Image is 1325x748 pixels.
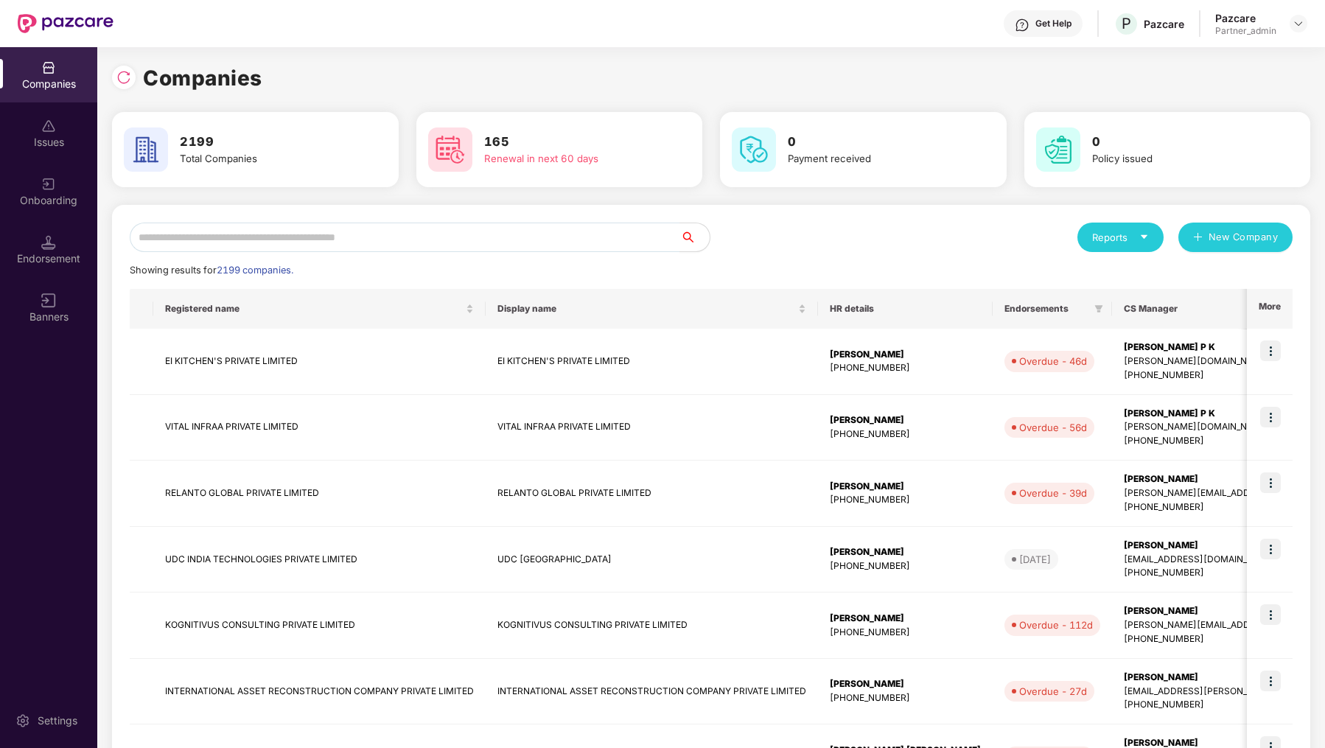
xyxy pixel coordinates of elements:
[1092,230,1149,245] div: Reports
[41,177,56,192] img: svg+xml;base64,PHN2ZyB3aWR0aD0iMjAiIGhlaWdodD0iMjAiIHZpZXdCb3g9IjAgMCAyMCAyMCIgZmlsbD0ibm9uZSIgeG...
[1293,18,1304,29] img: svg+xml;base64,PHN2ZyBpZD0iRHJvcGRvd24tMzJ4MzIiIHhtbG5zPSJodHRwOi8vd3d3LnczLm9yZy8yMDAwL3N2ZyIgd2...
[1092,151,1263,167] div: Policy issued
[1004,303,1088,315] span: Endorsements
[830,545,981,559] div: [PERSON_NAME]
[1036,127,1080,172] img: svg+xml;base64,PHN2ZyB4bWxucz0iaHR0cDovL3d3dy53My5vcmcvMjAwMC9zdmciIHdpZHRoPSI2MCIgaGVpZ2h0PSI2MC...
[1122,15,1131,32] span: P
[1019,354,1087,368] div: Overdue - 46d
[486,329,818,395] td: EI KITCHEN'S PRIVATE LIMITED
[153,395,486,461] td: VITAL INFRAA PRIVATE LIMITED
[1139,232,1149,242] span: caret-down
[1015,18,1029,32] img: svg+xml;base64,PHN2ZyBpZD0iSGVscC0zMngzMiIgeG1sbnM9Imh0dHA6Ly93d3cudzMub3JnLzIwMDAvc3ZnIiB3aWR0aD...
[1260,340,1281,361] img: icon
[1094,304,1103,313] span: filter
[830,612,981,626] div: [PERSON_NAME]
[153,461,486,527] td: RELANTO GLOBAL PRIVATE LIMITED
[1019,618,1093,632] div: Overdue - 112d
[124,127,168,172] img: svg+xml;base64,PHN2ZyB4bWxucz0iaHR0cDovL3d3dy53My5vcmcvMjAwMC9zdmciIHdpZHRoPSI2MCIgaGVpZ2h0PSI2MC...
[1215,25,1276,37] div: Partner_admin
[18,14,113,33] img: New Pazcare Logo
[497,303,795,315] span: Display name
[830,348,981,362] div: [PERSON_NAME]
[788,133,959,152] h3: 0
[830,626,981,640] div: [PHONE_NUMBER]
[116,70,131,85] img: svg+xml;base64,PHN2ZyBpZD0iUmVsb2FkLTMyeDMyIiB4bWxucz0iaHR0cDovL3d3dy53My5vcmcvMjAwMC9zdmciIHdpZH...
[1260,539,1281,559] img: icon
[33,713,82,728] div: Settings
[830,559,981,573] div: [PHONE_NUMBER]
[180,133,351,152] h3: 2199
[1260,472,1281,493] img: icon
[830,677,981,691] div: [PERSON_NAME]
[153,527,486,593] td: UDC INDIA TECHNOLOGIES PRIVATE LIMITED
[830,413,981,427] div: [PERSON_NAME]
[217,265,293,276] span: 2199 companies.
[1178,223,1293,252] button: plusNew Company
[788,151,959,167] div: Payment received
[41,235,56,250] img: svg+xml;base64,PHN2ZyB3aWR0aD0iMTQuNSIgaGVpZ2h0PSIxNC41IiB2aWV3Qm94PSIwIDAgMTYgMTYiIGZpbGw9Im5vbm...
[486,659,818,725] td: INTERNATIONAL ASSET RECONSTRUCTION COMPANY PRIVATE LIMITED
[1247,289,1293,329] th: More
[486,593,818,659] td: KOGNITIVUS CONSULTING PRIVATE LIMITED
[1091,300,1106,318] span: filter
[130,265,293,276] span: Showing results for
[830,493,981,507] div: [PHONE_NUMBER]
[1193,232,1203,244] span: plus
[1019,486,1087,500] div: Overdue - 39d
[1035,18,1071,29] div: Get Help
[153,659,486,725] td: INTERNATIONAL ASSET RECONSTRUCTION COMPANY PRIVATE LIMITED
[830,361,981,375] div: [PHONE_NUMBER]
[153,329,486,395] td: EI KITCHEN'S PRIVATE LIMITED
[484,151,655,167] div: Renewal in next 60 days
[428,127,472,172] img: svg+xml;base64,PHN2ZyB4bWxucz0iaHR0cDovL3d3dy53My5vcmcvMjAwMC9zdmciIHdpZHRoPSI2MCIgaGVpZ2h0PSI2MC...
[818,289,993,329] th: HR details
[1019,552,1051,567] div: [DATE]
[1260,407,1281,427] img: icon
[1019,420,1087,435] div: Overdue - 56d
[732,127,776,172] img: svg+xml;base64,PHN2ZyB4bWxucz0iaHR0cDovL3d3dy53My5vcmcvMjAwMC9zdmciIHdpZHRoPSI2MCIgaGVpZ2h0PSI2MC...
[484,133,655,152] h3: 165
[1215,11,1276,25] div: Pazcare
[1019,684,1087,699] div: Overdue - 27d
[486,395,818,461] td: VITAL INFRAA PRIVATE LIMITED
[830,480,981,494] div: [PERSON_NAME]
[180,151,351,167] div: Total Companies
[830,691,981,705] div: [PHONE_NUMBER]
[486,527,818,593] td: UDC [GEOGRAPHIC_DATA]
[165,303,463,315] span: Registered name
[1092,133,1263,152] h3: 0
[679,223,710,252] button: search
[153,593,486,659] td: KOGNITIVUS CONSULTING PRIVATE LIMITED
[679,231,710,243] span: search
[486,461,818,527] td: RELANTO GLOBAL PRIVATE LIMITED
[15,713,30,728] img: svg+xml;base64,PHN2ZyBpZD0iU2V0dGluZy0yMHgyMCIgeG1sbnM9Imh0dHA6Ly93d3cudzMub3JnLzIwMDAvc3ZnIiB3aW...
[1260,604,1281,625] img: icon
[41,60,56,75] img: svg+xml;base64,PHN2ZyBpZD0iQ29tcGFuaWVzIiB4bWxucz0iaHR0cDovL3d3dy53My5vcmcvMjAwMC9zdmciIHdpZHRoPS...
[143,62,262,94] h1: Companies
[486,289,818,329] th: Display name
[41,293,56,308] img: svg+xml;base64,PHN2ZyB3aWR0aD0iMTYiIGhlaWdodD0iMTYiIHZpZXdCb3g9IjAgMCAxNiAxNiIgZmlsbD0ibm9uZSIgeG...
[41,119,56,133] img: svg+xml;base64,PHN2ZyBpZD0iSXNzdWVzX2Rpc2FibGVkIiB4bWxucz0iaHR0cDovL3d3dy53My5vcmcvMjAwMC9zdmciIH...
[153,289,486,329] th: Registered name
[1144,17,1184,31] div: Pazcare
[1260,671,1281,691] img: icon
[830,427,981,441] div: [PHONE_NUMBER]
[1209,230,1279,245] span: New Company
